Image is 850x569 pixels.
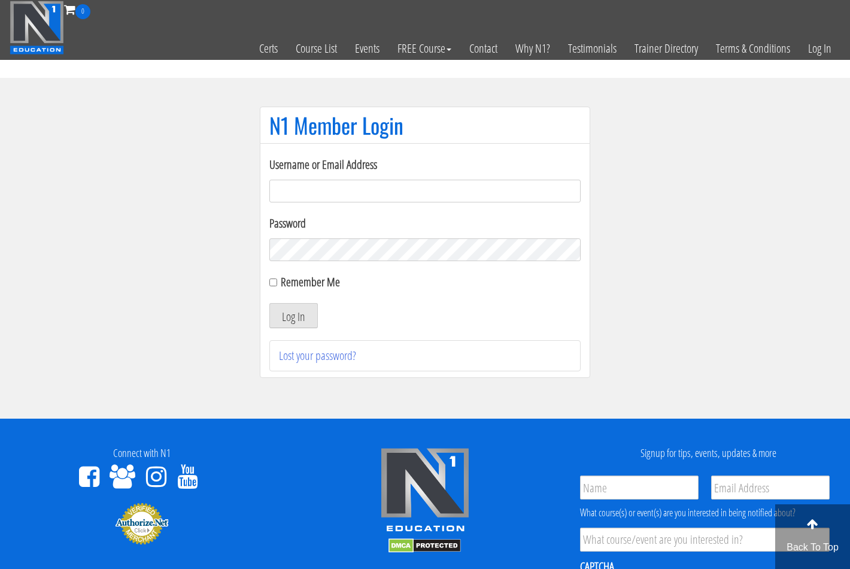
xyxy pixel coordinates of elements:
a: Certs [250,19,287,78]
p: Back To Top [775,540,850,555]
label: Password [269,214,581,232]
input: Name [580,476,699,500]
h4: Connect with N1 [9,447,274,459]
a: 0 [64,1,90,17]
a: Course List [287,19,346,78]
input: What course/event are you interested in? [580,528,830,552]
h4: Signup for tips, events, updates & more [576,447,841,459]
label: Remember Me [281,274,340,290]
a: Why N1? [506,19,559,78]
a: Testimonials [559,19,626,78]
a: Contact [460,19,506,78]
a: Terms & Conditions [707,19,799,78]
a: Events [346,19,388,78]
img: DMCA.com Protection Status [388,538,461,553]
button: Log In [269,303,318,328]
span: 0 [75,4,90,19]
img: Authorize.Net Merchant - Click to Verify [115,502,169,545]
a: FREE Course [388,19,460,78]
a: Trainer Directory [626,19,707,78]
a: Log In [799,19,840,78]
a: Lost your password? [279,347,356,364]
img: n1-education [10,1,64,55]
label: Username or Email Address [269,156,581,174]
h1: N1 Member Login [269,113,581,137]
img: n1-edu-logo [380,447,470,536]
input: Email Address [711,476,830,500]
div: What course(s) or event(s) are you interested in being notified about? [580,506,830,520]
